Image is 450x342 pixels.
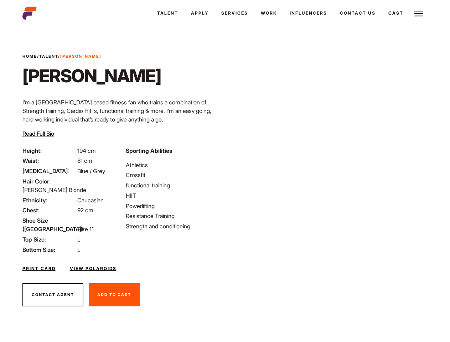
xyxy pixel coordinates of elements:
[283,4,333,23] a: Influencers
[126,222,221,230] li: Strength and conditioning
[185,4,215,23] a: Apply
[22,186,86,193] span: [PERSON_NAME] Blonde
[22,98,221,124] p: I’m a [GEOGRAPHIC_DATA] based fitness fan who trains a combination of Strength training, Cardio H...
[126,191,221,200] li: HIIT
[77,246,81,253] span: L
[151,4,185,23] a: Talent
[22,177,76,186] span: Hair Color:
[77,236,81,243] span: L
[22,283,83,307] button: Contact Agent
[39,54,58,59] a: Talent
[77,197,104,204] span: Caucasian
[22,130,54,137] span: Read Full Bio
[22,53,102,59] span: / /
[89,283,140,307] button: Add To Cast
[22,265,56,272] a: Print Card
[22,156,76,165] span: Waist:
[22,206,76,214] span: Chest:
[22,245,76,254] span: Bottom Size:
[126,181,221,190] li: functional training
[60,54,102,59] strong: [PERSON_NAME]
[77,167,105,175] span: Blue / Grey
[333,4,382,23] a: Contact Us
[22,167,76,175] span: [MEDICAL_DATA]:
[414,9,423,18] img: Burger icon
[126,171,221,179] li: Crossfit
[22,129,54,138] button: Read Full Bio
[254,4,283,23] a: Work
[77,207,93,214] span: 92 cm
[22,6,37,20] img: cropped-aefm-brand-fav-22-square.png
[70,265,117,272] a: View Polaroids
[215,4,254,23] a: Services
[22,146,76,155] span: Height:
[77,226,94,233] span: Size 11
[126,202,221,210] li: Powerlifting
[22,216,76,233] span: Shoe Size ([GEOGRAPHIC_DATA]):
[22,196,76,204] span: Ethnicity:
[382,4,410,23] a: Cast
[97,292,131,297] span: Add To Cast
[126,212,221,220] li: Resistance Training
[126,161,221,169] li: Athletics
[126,147,172,154] strong: Sporting Abilities
[22,235,76,244] span: Top Size:
[77,147,96,154] span: 194 cm
[22,65,161,87] h1: [PERSON_NAME]
[77,157,92,164] span: 81 cm
[22,54,37,59] a: Home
